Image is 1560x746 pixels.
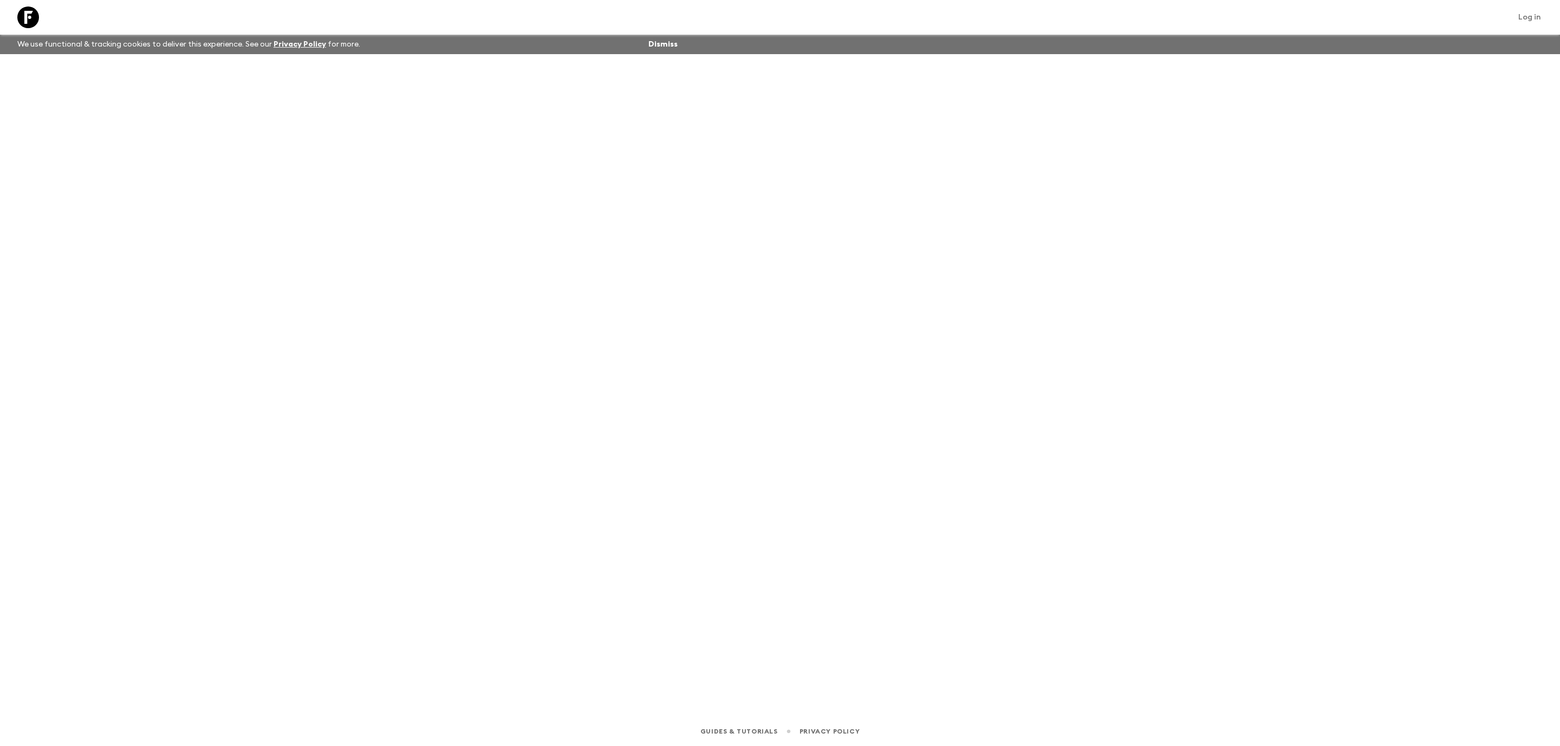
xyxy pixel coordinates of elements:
[646,37,680,52] button: Dismiss
[700,725,778,737] a: Guides & Tutorials
[13,35,365,54] p: We use functional & tracking cookies to deliver this experience. See our for more.
[1512,10,1547,25] a: Log in
[274,41,326,48] a: Privacy Policy
[799,725,860,737] a: Privacy Policy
